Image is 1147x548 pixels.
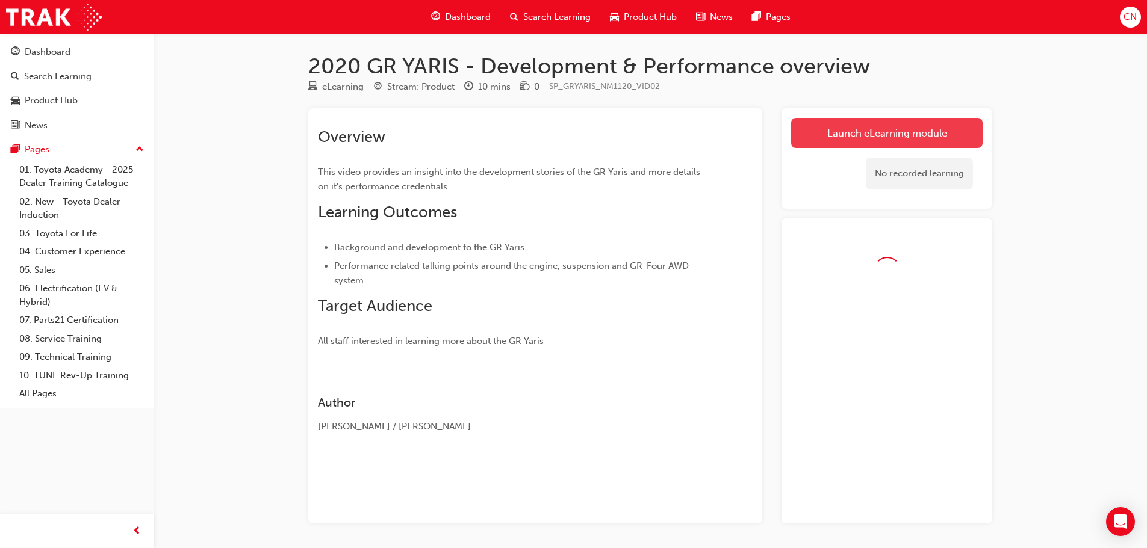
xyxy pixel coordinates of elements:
div: 0 [534,80,539,94]
div: Product Hub [25,94,78,108]
span: News [710,10,733,24]
span: money-icon [520,82,529,93]
div: Search Learning [24,70,92,84]
a: Search Learning [5,66,149,88]
div: 10 mins [478,80,511,94]
div: Open Intercom Messenger [1106,507,1135,536]
span: pages-icon [11,144,20,155]
a: car-iconProduct Hub [600,5,686,29]
span: news-icon [11,120,20,131]
span: prev-icon [132,524,141,539]
span: Dashboard [445,10,491,24]
a: Dashboard [5,41,149,63]
a: news-iconNews [686,5,742,29]
div: Stream: Product [387,80,455,94]
a: 06. Electrification (EV & Hybrid) [14,279,149,311]
span: clock-icon [464,82,473,93]
span: guage-icon [11,47,20,58]
span: Learning resource code [549,81,660,91]
span: news-icon [696,10,705,25]
a: Product Hub [5,90,149,112]
div: News [25,119,48,132]
span: up-icon [135,142,144,158]
a: 09. Technical Training [14,348,149,366]
span: Performance related talking points around the engine, suspension and GR-Four AWD system [334,260,691,286]
span: learningResourceType_ELEARNING-icon [308,82,317,93]
a: Launch eLearning module [791,118,983,148]
a: 07. Parts21 Certification [14,311,149,330]
span: search-icon [11,72,19,82]
a: 08. Service Training [14,330,149,348]
button: DashboardSearch LearningProduct HubNews [5,38,149,138]
div: Price [520,79,539,94]
span: Search Learning [523,10,591,24]
div: [PERSON_NAME] / [PERSON_NAME] [318,420,709,434]
div: Pages [25,143,49,156]
div: Stream [373,79,455,94]
span: CN [1124,10,1137,24]
h1: 2020 GR YARIS - Development & Performance overview [308,53,992,79]
span: Learning Outcomes [318,203,457,221]
button: Pages [5,138,149,161]
a: News [5,114,149,137]
a: All Pages [14,384,149,403]
span: Product Hub [624,10,677,24]
span: This video provides an insight into the development stories of the GR Yaris and more details on i... [318,167,703,192]
a: 05. Sales [14,261,149,280]
span: Overview [318,128,385,146]
span: car-icon [11,96,20,106]
div: Duration [464,79,511,94]
span: car-icon [610,10,619,25]
span: pages-icon [752,10,761,25]
span: Background and development to the GR Yaris [334,242,524,253]
a: guage-iconDashboard [421,5,500,29]
h3: Author [318,396,709,410]
a: 04. Customer Experience [14,242,149,261]
a: 03. Toyota For Life [14,224,149,243]
div: Type [308,79,364,94]
a: search-iconSearch Learning [500,5,600,29]
a: 01. Toyota Academy - 2025 Dealer Training Catalogue [14,161,149,192]
span: target-icon [373,82,382,93]
button: CN [1120,7,1141,28]
img: Trak [6,4,102,31]
a: pages-iconPages [742,5,800,29]
a: 10. TUNE Rev-Up Training [14,366,149,385]
span: guage-icon [431,10,440,25]
div: Dashboard [25,45,70,59]
span: Pages [766,10,791,24]
span: search-icon [510,10,518,25]
div: No recorded learning [866,158,973,189]
span: All staff interested in learning more about the GR Yaris [318,336,544,346]
div: eLearning [322,80,364,94]
span: Target Audience [318,297,432,315]
a: 02. New - Toyota Dealer Induction [14,192,149,224]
